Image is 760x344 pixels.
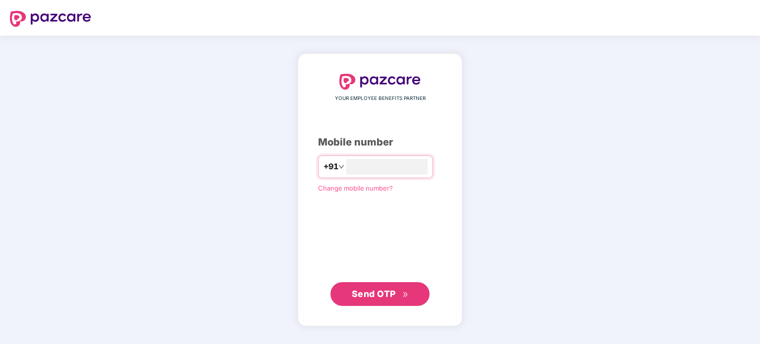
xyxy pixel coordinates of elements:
[330,282,430,306] button: Send OTPdouble-right
[338,164,344,170] span: down
[335,95,426,102] span: YOUR EMPLOYEE BENEFITS PARTNER
[10,11,91,27] img: logo
[318,135,442,150] div: Mobile number
[318,184,393,192] a: Change mobile number?
[402,292,409,298] span: double-right
[324,160,338,173] span: +91
[339,74,421,90] img: logo
[352,289,396,299] span: Send OTP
